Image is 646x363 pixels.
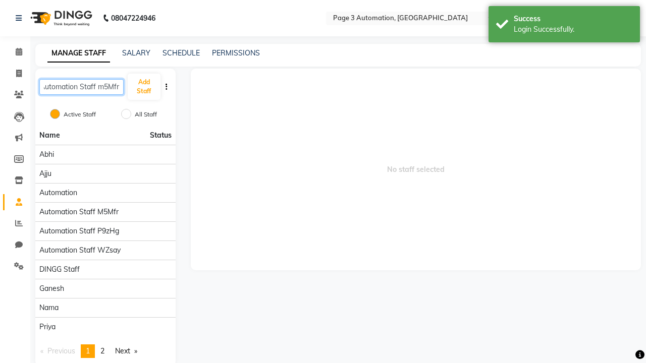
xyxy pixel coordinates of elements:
span: Previous [47,346,75,355]
span: Nama [39,302,59,313]
span: 2 [100,346,104,355]
span: Automation [39,188,77,198]
input: Search Staff [39,79,124,95]
button: Add Staff [128,74,160,100]
div: Success [514,14,632,24]
span: Automation Staff wZsay [39,245,121,256]
a: MANAGE STAFF [47,44,110,63]
span: DINGG Staff [39,264,80,275]
nav: Pagination [35,344,176,358]
span: Automation Staff m5Mfr [39,207,119,217]
span: Abhi [39,149,54,160]
img: logo [26,4,95,32]
div: Login Successfully. [514,24,632,35]
a: PERMISSIONS [212,48,260,57]
label: Active Staff [64,110,96,119]
span: No staff selected [191,69,641,270]
span: Priya [39,322,56,332]
span: Ganesh [39,283,64,294]
a: SCHEDULE [163,48,200,57]
a: Next [110,344,142,358]
label: All Staff [135,110,157,119]
a: SALARY [122,48,150,57]
span: Name [39,131,60,140]
span: Status [150,130,172,141]
span: Automation Staff p9zHg [39,226,119,236]
span: 1 [86,346,90,355]
span: Ajju [39,168,51,179]
b: 08047224946 [111,4,155,32]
